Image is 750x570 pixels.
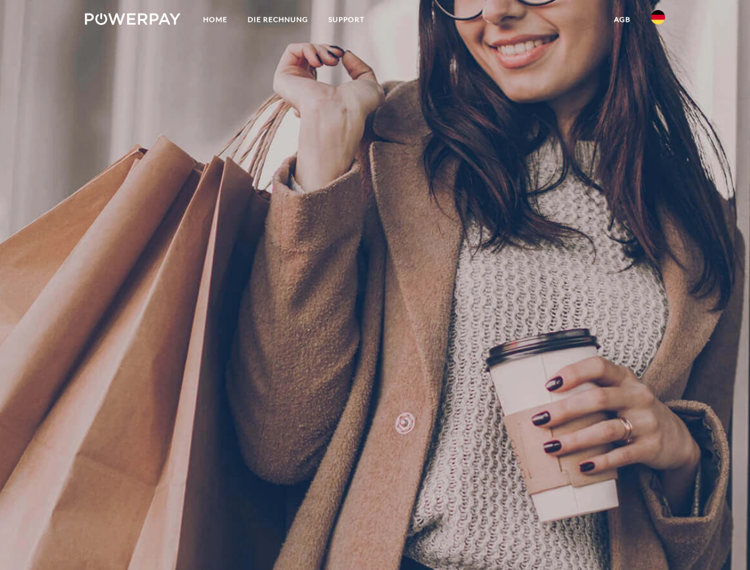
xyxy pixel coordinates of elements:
[604,9,641,30] a: agb
[193,9,238,30] a: Home
[238,9,318,30] a: DIE RECHNUNG
[651,10,665,24] img: de
[85,13,181,25] img: logo-powerpay-white.svg
[318,9,375,30] a: SUPPORT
